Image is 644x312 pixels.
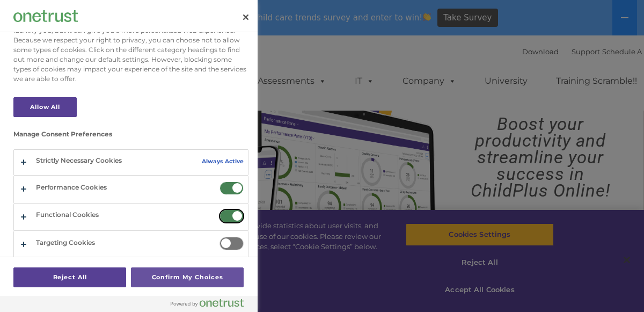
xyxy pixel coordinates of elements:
[234,5,258,29] button: Close
[13,267,126,287] button: Reject All
[13,10,78,21] img: Company Logo
[171,299,244,307] img: Powered by OneTrust Opens in a new Tab
[13,5,78,27] div: Company Logo
[144,71,177,79] span: Last name
[13,130,248,143] h3: Manage Consent Preferences
[171,299,252,312] a: Powered by OneTrust Opens in a new Tab
[144,115,189,123] span: Phone number
[131,267,244,287] button: Confirm My Choices
[13,97,77,117] button: Allow All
